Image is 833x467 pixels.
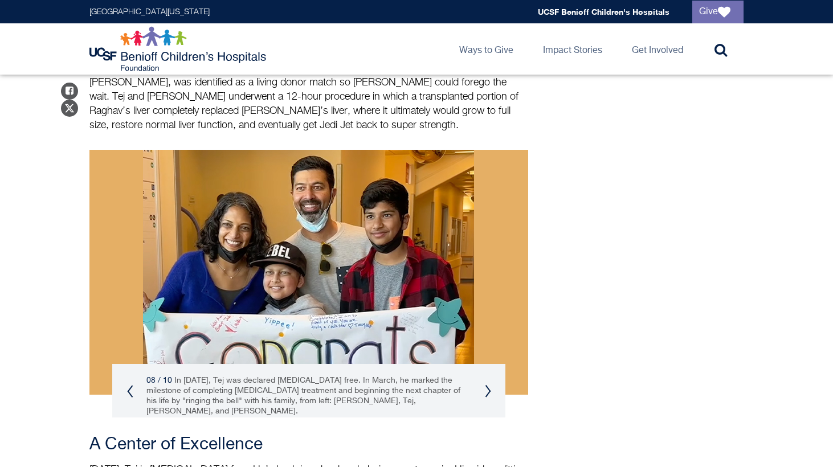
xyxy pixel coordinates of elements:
a: Impact Stories [534,23,611,75]
a: Give [692,1,744,23]
img: Logo for UCSF Benioff Children's Hospitals Foundation [89,26,269,72]
a: Get Involved [623,23,692,75]
button: Previous [126,384,133,398]
button: Next [484,384,491,398]
a: UCSF Benioff Children's Hospitals [538,7,669,17]
span: 08 / 10 [146,376,172,384]
a: Ways to Give [450,23,522,75]
p: But he was lucky. The Bisaryas’ insurance covered the procedure, and an extended family member, [... [89,62,528,133]
img: Tej celebrates the end of cancer treatment with his family, from left: Chetana, Tej, Nirav, and V... [89,150,528,395]
small: In [DATE], Tej was declared [MEDICAL_DATA] free. In March, he marked the milestone of completing ... [146,376,460,415]
h3: A Center of Excellence [89,435,528,455]
a: [GEOGRAPHIC_DATA][US_STATE] [89,8,210,16]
